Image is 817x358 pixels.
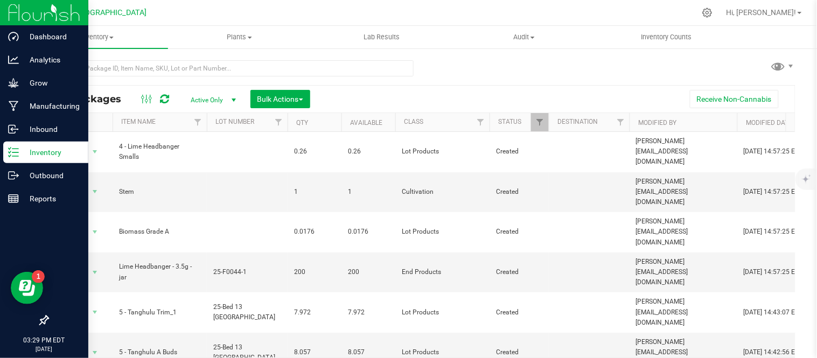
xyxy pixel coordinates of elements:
[19,123,83,136] p: Inbound
[119,227,200,237] span: Biomass Grade A
[257,95,303,103] span: Bulk Actions
[311,26,453,48] a: Lab Results
[19,100,83,113] p: Manufacturing
[215,118,254,125] a: Lot Number
[744,146,804,157] span: [DATE] 14:57:25 EDT
[690,90,779,108] button: Receive Non-Cannabis
[636,177,731,208] span: [PERSON_NAME][EMAIL_ADDRESS][DOMAIN_NAME]
[19,169,83,182] p: Outbound
[557,118,598,125] a: Destination
[8,124,19,135] inline-svg: Inbound
[19,30,83,43] p: Dashboard
[294,227,335,237] span: 0.0176
[169,32,310,42] span: Plants
[636,136,731,167] span: [PERSON_NAME][EMAIL_ADDRESS][DOMAIN_NAME]
[168,26,310,48] a: Plants
[744,307,804,318] span: [DATE] 14:43:07 EDT
[348,307,389,318] span: 7.972
[496,146,542,157] span: Created
[638,119,676,127] a: Modified By
[636,257,731,288] span: [PERSON_NAME][EMAIL_ADDRESS][DOMAIN_NAME]
[213,302,281,322] span: 25-Bed 13 [GEOGRAPHIC_DATA]
[47,60,414,76] input: Search Package ID, Item Name, SKU, Lot or Part Number...
[88,305,102,320] span: select
[19,76,83,89] p: Grow
[701,8,714,18] div: Manage settings
[496,307,542,318] span: Created
[73,8,147,17] span: [GEOGRAPHIC_DATA]
[498,118,521,125] a: Status
[88,224,102,240] span: select
[250,90,310,108] button: Bulk Actions
[11,272,43,304] iframe: Resource center
[294,347,335,357] span: 8.057
[5,345,83,353] p: [DATE]
[88,184,102,199] span: select
[19,146,83,159] p: Inventory
[496,187,542,197] span: Created
[496,227,542,237] span: Created
[350,119,382,127] a: Available
[26,26,168,48] a: Inventory
[8,170,19,181] inline-svg: Outbound
[402,146,483,157] span: Lot Products
[119,262,200,282] span: Lime Headbanger - 3.5g - jar
[19,53,83,66] p: Analytics
[294,267,335,277] span: 200
[119,142,200,162] span: 4 - Lime Headbanger Smalls
[744,227,804,237] span: [DATE] 14:57:25 EDT
[294,146,335,157] span: 0.26
[402,307,483,318] span: Lot Products
[296,119,308,127] a: Qty
[88,144,102,159] span: select
[348,267,389,277] span: 200
[627,32,707,42] span: Inventory Counts
[8,54,19,65] inline-svg: Analytics
[119,347,200,357] span: 5 - Tanghulu A Buds
[402,187,483,197] span: Cultivation
[8,78,19,88] inline-svg: Grow
[56,93,132,105] span: All Packages
[636,297,731,328] span: [PERSON_NAME][EMAIL_ADDRESS][DOMAIN_NAME]
[189,113,207,131] a: Filter
[402,347,483,357] span: Lot Products
[8,147,19,158] inline-svg: Inventory
[121,118,156,125] a: Item Name
[496,347,542,357] span: Created
[8,31,19,42] inline-svg: Dashboard
[350,32,415,42] span: Lab Results
[744,187,804,197] span: [DATE] 14:57:25 EDT
[348,347,389,357] span: 8.057
[8,101,19,111] inline-svg: Manufacturing
[5,335,83,345] p: 03:29 PM EDT
[32,270,45,283] iframe: Resource center unread badge
[596,26,738,48] a: Inventory Counts
[348,227,389,237] span: 0.0176
[453,32,595,42] span: Audit
[744,267,804,277] span: [DATE] 14:57:25 EDT
[744,347,804,357] span: [DATE] 14:42:56 EDT
[88,265,102,280] span: select
[402,227,483,237] span: Lot Products
[453,26,595,48] a: Audit
[270,113,288,131] a: Filter
[472,113,490,131] a: Filter
[348,146,389,157] span: 0.26
[531,113,549,131] a: Filter
[213,267,281,277] span: 25-F0044-1
[402,267,483,277] span: End Products
[26,32,168,42] span: Inventory
[727,8,797,17] span: Hi, [PERSON_NAME]!
[496,267,542,277] span: Created
[348,187,389,197] span: 1
[119,187,200,197] span: Stem
[404,118,423,125] a: Class
[19,192,83,205] p: Reports
[294,307,335,318] span: 7.972
[612,113,630,131] a: Filter
[294,187,335,197] span: 1
[119,307,200,318] span: 5 - Tanghulu Trim_1
[746,119,792,127] a: Modified Date
[8,193,19,204] inline-svg: Reports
